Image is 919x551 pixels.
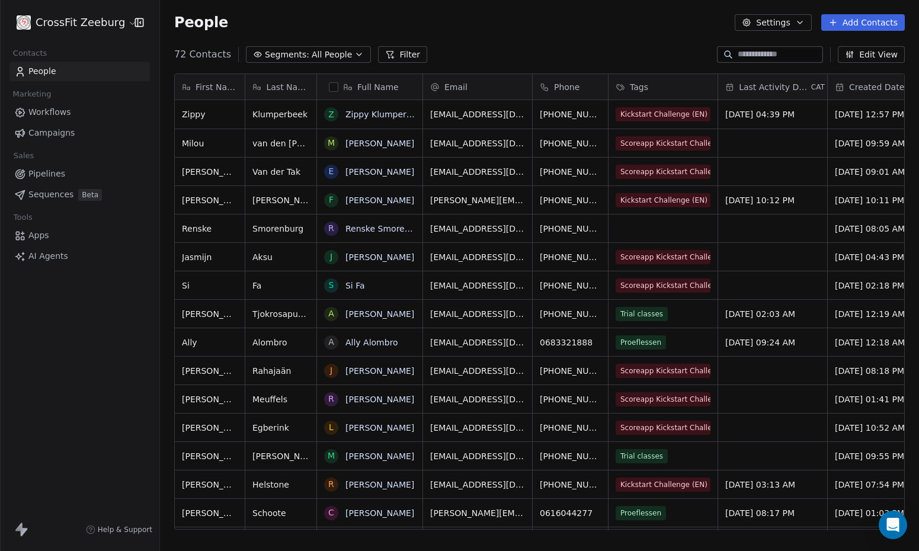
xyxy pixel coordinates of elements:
span: Contacts [8,44,52,62]
span: Scoreapp Kickstart Challenge [616,364,710,378]
a: Apps [9,226,150,245]
span: [PERSON_NAME] [182,507,238,519]
div: Phone [533,74,608,100]
span: [PHONE_NUMBER] [540,393,601,405]
span: Phone [554,81,579,93]
a: Workflows [9,102,150,122]
a: People [9,62,150,81]
button: Settings [735,14,811,31]
span: [DATE] 10:12 PM [725,194,820,206]
a: [PERSON_NAME] [345,480,414,489]
span: Help & Support [98,525,152,534]
span: First Name [196,81,238,93]
div: Email [423,74,532,100]
span: People [174,14,228,31]
div: Last Activity DateCAT [718,74,827,100]
div: Full Name [317,74,422,100]
span: [PHONE_NUMBER] [540,450,601,462]
button: Edit View [838,46,905,63]
span: Sequences [28,188,73,201]
div: J [330,364,332,377]
span: Scoreapp Kickstart Challenge [616,165,710,179]
span: 0683321888 [540,337,601,348]
a: AI Agents [9,246,150,266]
span: [PERSON_NAME] [182,308,238,320]
span: Apps [28,229,49,242]
a: [PERSON_NAME] [345,366,414,376]
a: [PERSON_NAME] [345,451,414,461]
span: [EMAIL_ADDRESS][DOMAIN_NAME] [430,365,525,377]
span: Campaigns [28,127,75,139]
div: E [329,165,334,178]
a: Zippy Klumperbeek [345,110,427,119]
span: [PERSON_NAME] [182,166,238,178]
span: Schoote [252,507,309,519]
span: [PHONE_NUMBER] [540,166,601,178]
span: van den [PERSON_NAME] [252,137,309,149]
span: Egberink [252,422,309,434]
img: logo%20website.jpg [17,15,31,30]
span: Van der Tak [252,166,309,178]
span: [PERSON_NAME] [182,479,238,491]
span: Full Name [357,81,399,93]
a: SequencesBeta [9,185,150,204]
span: [EMAIL_ADDRESS][DOMAIN_NAME] [430,479,525,491]
span: [DATE] 02:03 AM [725,308,820,320]
span: [PHONE_NUMBER] [540,308,601,320]
span: [PHONE_NUMBER] [540,223,601,235]
span: Si [182,280,238,291]
span: Beta [78,189,102,201]
a: Ally Alombro [345,338,398,347]
span: Ally [182,337,238,348]
span: [PERSON_NAME] [182,450,238,462]
a: [PERSON_NAME] [345,508,414,518]
button: CrossFit Zeeburg [14,12,126,33]
a: [PERSON_NAME] [345,423,414,433]
a: [PERSON_NAME] [345,309,414,319]
span: Scoreapp Kickstart Challenge [616,136,710,150]
a: [PERSON_NAME] [345,167,414,177]
span: 0616044277 [540,507,601,519]
a: [PERSON_NAME] [345,139,414,148]
span: [PHONE_NUMBER] [540,251,601,263]
div: F [329,194,334,206]
span: [PERSON_NAME] [252,450,309,462]
span: Helstone [252,479,309,491]
span: AI Agents [28,250,68,262]
span: [DATE] 04:39 PM [725,108,820,120]
span: [PHONE_NUMBER] [540,280,601,291]
span: [PERSON_NAME] [182,194,238,206]
button: Filter [378,46,427,63]
span: Marketing [8,85,56,103]
span: Alombro [252,337,309,348]
span: Email [444,81,467,93]
span: Kickstart Challenge (EN) [616,107,710,121]
span: Trial classes [616,449,668,463]
div: A [328,336,334,348]
span: [EMAIL_ADDRESS][DOMAIN_NAME] [430,108,525,120]
a: Help & Support [86,525,152,534]
span: [EMAIL_ADDRESS][DOMAIN_NAME] [430,422,525,434]
a: [PERSON_NAME] [345,252,414,262]
span: CAT [811,82,825,92]
span: [EMAIL_ADDRESS][DOMAIN_NAME] [430,137,525,149]
span: Scoreapp Kickstart Challenge [616,392,710,406]
span: Klumperbeek [252,108,309,120]
div: R [328,222,334,235]
span: [PHONE_NUMBER] [540,194,601,206]
span: [EMAIL_ADDRESS][DOMAIN_NAME] [430,251,525,263]
div: Tags [609,74,718,100]
span: [PERSON_NAME] [182,365,238,377]
span: [PERSON_NAME][EMAIL_ADDRESS][PERSON_NAME][DOMAIN_NAME] [430,194,525,206]
span: Kickstart Challenge (EN) [616,478,710,492]
a: [PERSON_NAME] [345,395,414,404]
span: [DATE] 08:17 PM [725,507,820,519]
span: People [28,65,56,78]
div: J [330,251,332,263]
span: [EMAIL_ADDRESS][DOMAIN_NAME] [430,308,525,320]
span: Renske [182,223,238,235]
span: Zippy [182,108,238,120]
span: [EMAIL_ADDRESS][DOMAIN_NAME] [430,337,525,348]
span: Tools [8,209,37,226]
span: Jasmijn [182,251,238,263]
